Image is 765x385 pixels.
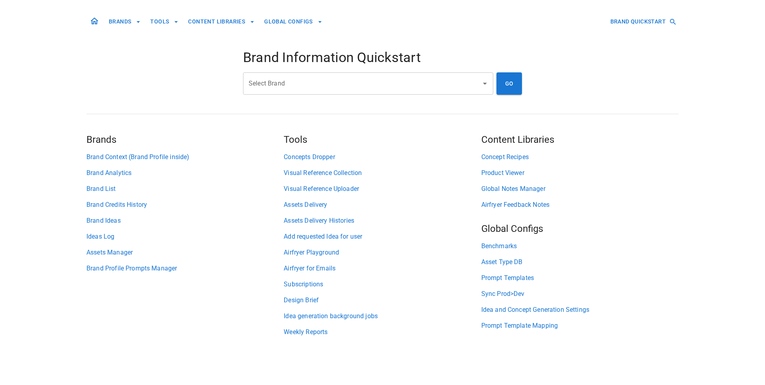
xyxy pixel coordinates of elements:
[86,200,284,210] a: Brand Credits History
[481,152,679,162] a: Concept Recipes
[481,273,679,283] a: Prompt Templates
[481,168,679,178] a: Product Viewer
[481,257,679,267] a: Asset Type DB
[185,14,258,29] button: CONTENT LIBRARIES
[86,232,284,241] a: Ideas Log
[479,78,490,89] button: Open
[481,241,679,251] a: Benchmarks
[284,327,481,337] a: Weekly Reports
[284,168,481,178] a: Visual Reference Collection
[284,311,481,321] a: Idea generation background jobs
[261,14,326,29] button: GLOBAL CONFIGS
[607,14,679,29] button: BRAND QUICKSTART
[481,200,679,210] a: Airfryer Feedback Notes
[481,289,679,299] a: Sync Prod>Dev
[86,168,284,178] a: Brand Analytics
[481,305,679,315] a: Idea and Concept Generation Settings
[86,264,284,273] a: Brand Profile Prompts Manager
[86,248,284,257] a: Assets Manager
[284,264,481,273] a: Airfryer for Emails
[86,216,284,226] a: Brand Ideas
[86,184,284,194] a: Brand List
[481,222,679,235] h5: Global Configs
[147,14,182,29] button: TOOLS
[284,280,481,289] a: Subscriptions
[481,321,679,331] a: Prompt Template Mapping
[284,152,481,162] a: Concepts Dropper
[284,184,481,194] a: Visual Reference Uploader
[284,248,481,257] a: Airfryer Playground
[496,72,522,95] button: GO
[284,296,481,305] a: Design Brief
[284,232,481,241] a: Add requested Idea for user
[284,216,481,226] a: Assets Delivery Histories
[86,133,284,146] h5: Brands
[106,14,144,29] button: BRANDS
[86,152,284,162] a: Brand Context (Brand Profile inside)
[481,133,679,146] h5: Content Libraries
[284,200,481,210] a: Assets Delivery
[481,184,679,194] a: Global Notes Manager
[284,133,481,146] h5: Tools
[243,49,522,66] h4: Brand Information Quickstart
